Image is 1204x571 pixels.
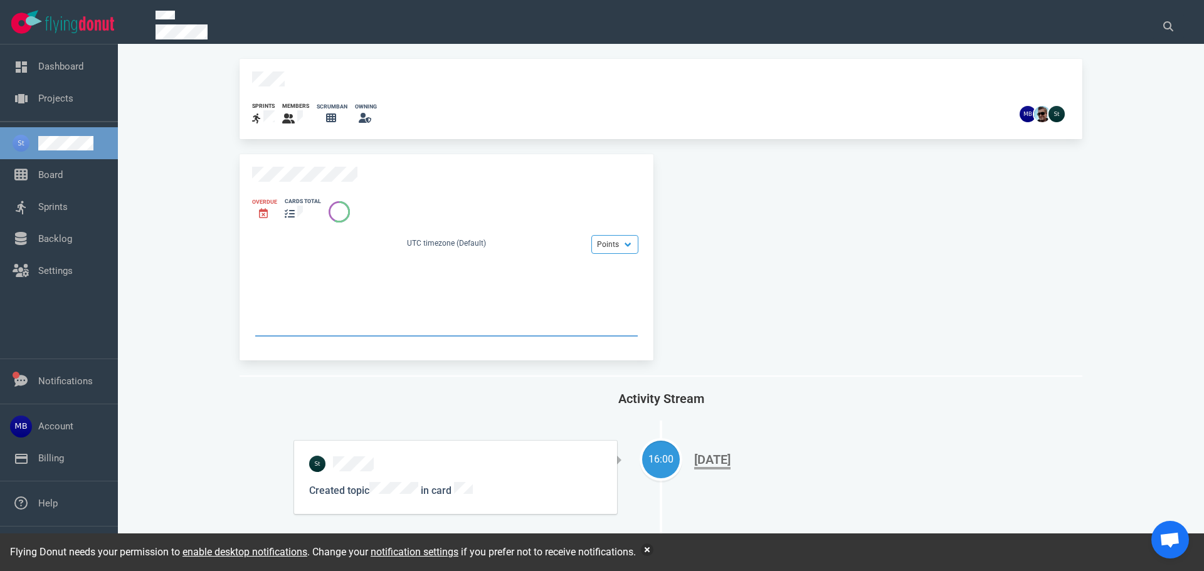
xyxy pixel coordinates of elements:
[38,453,64,464] a: Billing
[38,201,68,212] a: Sprints
[38,93,73,104] a: Projects
[1034,106,1050,122] img: 26
[309,456,325,472] img: 26
[1151,521,1189,558] div: Open de chat
[1020,106,1036,122] img: 26
[309,482,602,499] p: Created topic
[371,546,458,558] a: notification settings
[38,233,72,244] a: Backlog
[618,391,704,406] span: Activity Stream
[282,102,309,110] div: members
[38,375,93,387] a: Notifications
[642,452,680,467] div: 16:00
[282,102,309,127] a: members
[285,197,321,206] div: cards total
[252,198,277,206] div: Overdue
[252,102,275,127] a: sprints
[1048,106,1065,122] img: 26
[38,498,58,509] a: Help
[418,485,473,496] span: in card
[38,169,63,181] a: Board
[10,546,307,558] span: Flying Donut needs your permission to
[182,546,307,558] a: enable desktop notifications
[38,421,73,432] a: Account
[252,102,275,110] div: sprints
[317,103,347,111] div: scrumban
[355,103,377,111] div: owning
[694,452,731,469] div: [DATE]
[45,16,114,33] img: Flying Donut text logo
[307,546,636,558] span: . Change your if you prefer not to receive notifications.
[38,265,73,276] a: Settings
[38,61,83,72] a: Dashboard
[252,238,641,251] div: UTC timezone (Default)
